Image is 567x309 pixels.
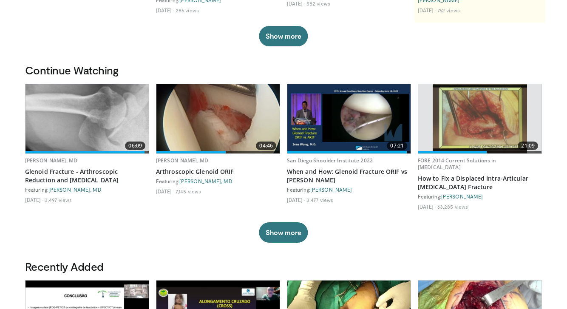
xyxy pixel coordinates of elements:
li: [DATE] [287,196,305,203]
span: 06:09 [125,142,145,150]
li: 3,497 views [45,196,72,203]
li: [DATE] [25,196,43,203]
a: Glenoid Fracture - Arthroscopic Reduction and [MEDICAL_DATA] [25,167,149,184]
img: 55ff4537-6d30-4030-bbbb-bab469c05b17.620x360_q85_upscale.jpg [433,84,527,153]
a: [PERSON_NAME], MD [25,157,77,164]
li: [DATE] [418,7,436,14]
li: [DATE] [156,188,174,195]
a: When and How: Glenoid Fracture ORIF vs [PERSON_NAME] [287,167,411,184]
a: 04:46 [156,84,280,153]
span: 04:46 [256,142,276,150]
img: rQqFhpGihXXoLKSn4xMDoxOjB1O8AjAz.620x360_q85_upscale.jpg [156,84,280,153]
div: Featuring: [156,178,280,184]
a: 21:09 [418,84,541,153]
div: Featuring: [25,186,149,193]
li: 63,285 views [437,203,468,210]
a: 07:21 [287,84,411,153]
a: 06:09 [26,84,149,153]
a: [PERSON_NAME], MD [156,157,208,164]
a: [PERSON_NAME] [441,193,483,199]
li: 7,145 views [176,188,201,195]
a: [PERSON_NAME], MD [179,178,232,184]
img: 5b528200-4e91-4084-b7de-e6a4a4995e14.620x360_q85_upscale.jpg [26,84,149,153]
button: Show more [259,26,308,46]
a: [PERSON_NAME] [310,187,352,193]
h3: Continue Watching [25,63,542,77]
img: 445432ab-c60c-4bf2-8221-d44e09d560e5.620x360_q85_upscale.jpg [287,84,411,153]
li: 762 views [437,7,460,14]
div: Featuring: [418,193,542,200]
a: Arthroscopic Glenoid ORIF [156,167,280,176]
li: 286 views [176,7,199,14]
a: San Diego Shoulder Institute 2022 [287,157,373,164]
a: FORE 2014 Current Solutions in [MEDICAL_DATA] [418,157,496,171]
li: 3,477 views [306,196,333,203]
h3: Recently Added [25,260,542,273]
span: 21:09 [518,142,538,150]
li: [DATE] [156,7,174,14]
li: [DATE] [418,203,436,210]
a: How to Fix a Displaced Intra-Articular [MEDICAL_DATA] Fracture [418,174,542,191]
div: Featuring: [287,186,411,193]
button: Show more [259,222,308,243]
span: 07:21 [387,142,407,150]
a: [PERSON_NAME], MD [48,187,101,193]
